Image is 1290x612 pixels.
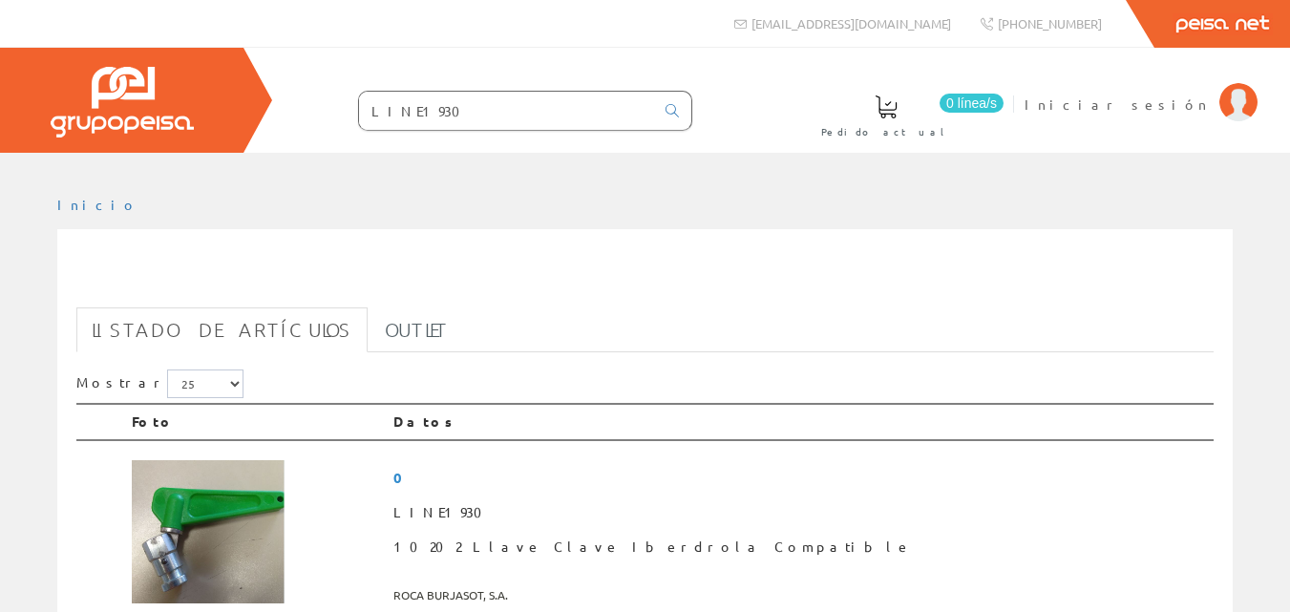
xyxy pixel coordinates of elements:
input: Buscar ... [359,92,654,130]
span: Pedido actual [821,122,951,141]
span: ROCA BURJASOT, S.A. [393,580,1206,611]
img: Foto artículo 10202 Llave Clave Iberdrola Compatible (160.40925266904x150) [132,460,285,603]
span: 0 [393,460,1206,496]
img: Grupo Peisa [51,67,194,137]
a: Inicio [57,196,138,213]
span: 10202 Llave Clave Iberdrola Compatible [393,530,1206,564]
label: Mostrar [76,369,243,398]
a: Outlet [370,307,464,352]
span: [EMAIL_ADDRESS][DOMAIN_NAME] [751,15,951,32]
span: [PHONE_NUMBER] [998,15,1102,32]
span: Iniciar sesión [1025,95,1210,114]
a: Iniciar sesión [1025,79,1258,97]
h1: LINE1930 [76,260,1214,298]
th: Datos [386,404,1214,440]
select: Mostrar [167,369,243,398]
a: Listado de artículos [76,307,368,352]
th: Foto [124,404,386,440]
span: LINE1930 [393,496,1206,530]
span: 0 línea/s [940,94,1004,113]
